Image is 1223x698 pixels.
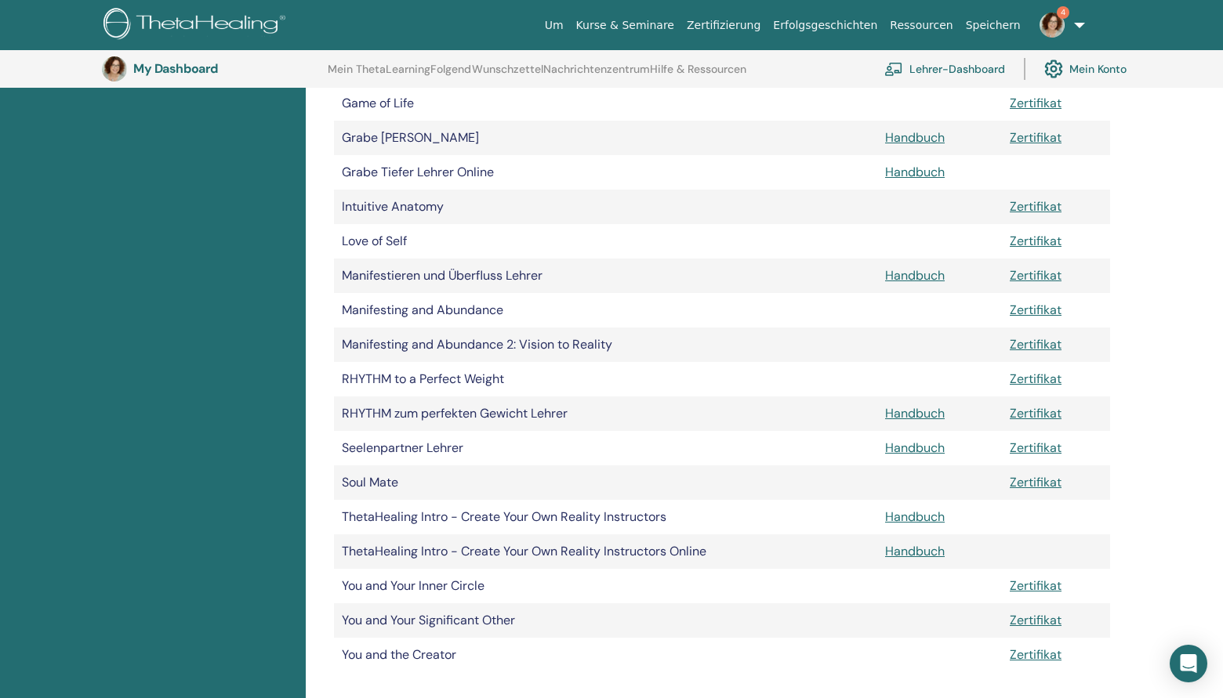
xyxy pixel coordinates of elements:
[885,129,945,146] a: Handbuch
[885,508,945,525] a: Handbuch
[884,52,1005,86] a: Lehrer-Dashboard
[539,11,570,40] a: Um
[884,11,959,40] a: Ressourcen
[1010,371,1062,387] a: Zertifikat
[884,62,903,76] img: chalkboard-teacher.svg
[680,11,767,40] a: Zertifizierung
[430,63,471,88] a: Folgend
[885,543,945,559] a: Handbuch
[334,155,877,190] td: Grabe Tiefer Lehrer Online
[334,362,877,396] td: RHYTHM to a Perfect Weight
[334,190,877,224] td: Intuitive Anatomy
[1044,56,1063,82] img: cog.svg
[334,500,877,534] td: ThetaHealing Intro - Create Your Own Reality Instructors
[334,293,877,327] td: Manifesting and Abundance
[334,86,877,121] td: Game of Life
[1010,474,1062,490] a: Zertifikat
[1010,233,1062,249] a: Zertifikat
[1010,646,1062,663] a: Zertifikat
[472,63,543,88] a: Wunschzettel
[1010,95,1062,111] a: Zertifikat
[103,8,291,43] img: logo.png
[885,164,945,180] a: Handbuch
[1010,129,1062,146] a: Zertifikat
[334,569,877,603] td: You and Your Inner Circle
[1010,336,1062,353] a: Zertifikat
[334,638,877,672] td: You and the Creator
[334,431,877,465] td: Seelenpartner Lehrer
[885,439,945,456] a: Handbuch
[334,224,877,259] td: Love of Self
[1044,52,1127,86] a: Mein Konto
[570,11,680,40] a: Kurse & Seminare
[1010,267,1062,284] a: Zertifikat
[1040,13,1065,38] img: default.jpg
[334,327,877,362] td: Manifesting and Abundance 2: Vision to Reality
[334,465,877,500] td: Soul Mate
[1010,612,1062,628] a: Zertifikat
[960,11,1027,40] a: Speichern
[334,603,877,638] td: You and Your Significant Other
[334,396,877,431] td: RHYTHM zum perfekten Gewicht Lehrer
[1170,645,1207,682] div: Open Intercom Messenger
[334,121,877,155] td: Grabe [PERSON_NAME]
[650,63,746,88] a: Hilfe & Ressourcen
[334,259,877,293] td: Manifestieren und Überfluss Lehrer
[1057,6,1069,19] span: 4
[1010,302,1062,318] a: Zertifikat
[1010,198,1062,215] a: Zertifikat
[1010,577,1062,594] a: Zertifikat
[1010,439,1062,456] a: Zertifikat
[543,63,650,88] a: Nachrichtenzentrum
[885,405,945,421] a: Handbuch
[133,61,290,76] h3: My Dashboard
[1010,405,1062,421] a: Zertifikat
[334,534,877,569] td: ThetaHealing Intro - Create Your Own Reality Instructors Online
[885,267,945,284] a: Handbuch
[767,11,884,40] a: Erfolgsgeschichten
[328,63,430,88] a: Mein ThetaLearning
[102,56,127,81] img: default.jpg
